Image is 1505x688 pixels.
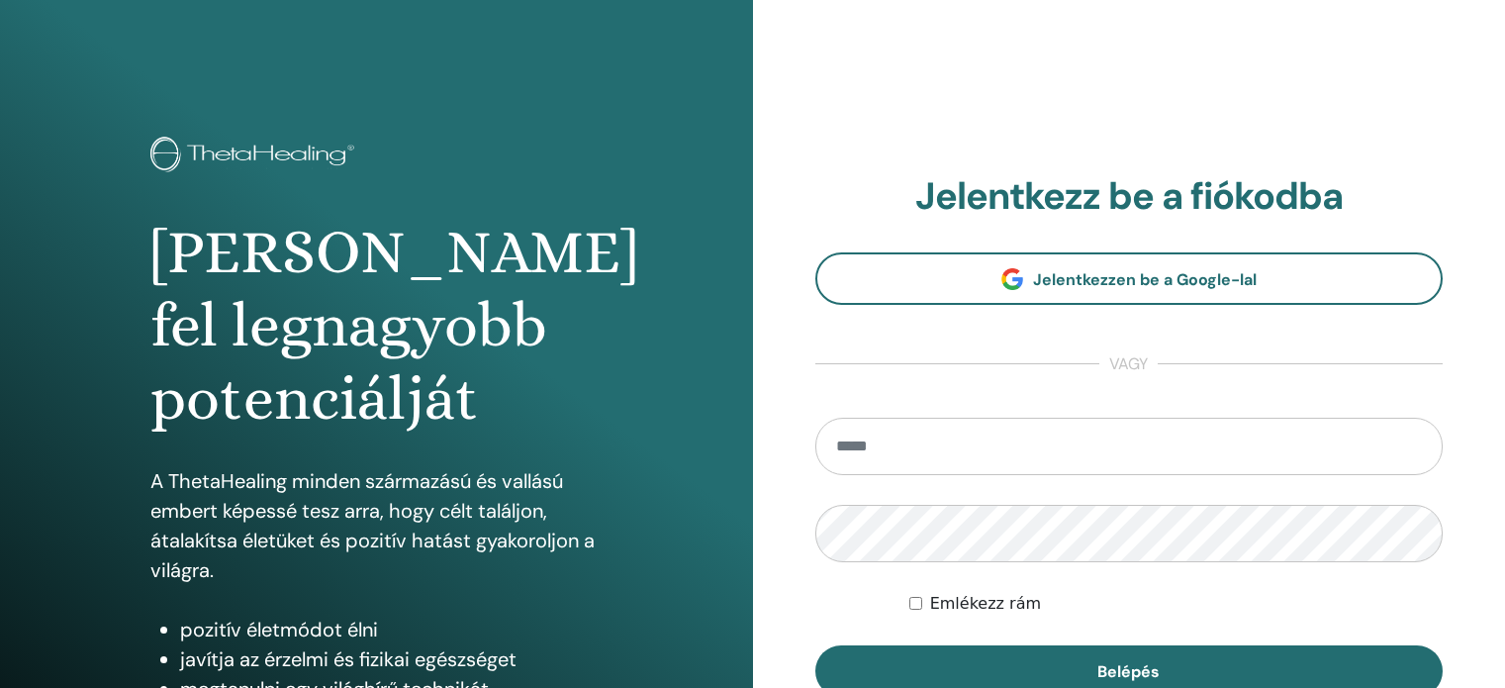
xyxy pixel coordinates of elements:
[815,174,1444,220] h2: Jelentkezz be a fiókodba
[1097,661,1160,682] span: Belépés
[930,592,1041,616] label: Emlékezz rám
[815,252,1444,305] a: Jelentkezzen be a Google-lal
[1033,269,1257,290] span: Jelentkezzen be a Google-lal
[150,466,603,585] p: A ThetaHealing minden származású és vallású embert képessé tesz arra, hogy célt találjon, átalakí...
[909,592,1443,616] div: Keep me authenticated indefinitely or until I manually logout
[1099,352,1158,376] span: vagy
[180,644,603,674] li: javítja az érzelmi és fizikai egészséget
[180,615,603,644] li: pozitív életmódot élni
[150,216,603,437] h1: [PERSON_NAME] fel legnagyobb potenciálját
